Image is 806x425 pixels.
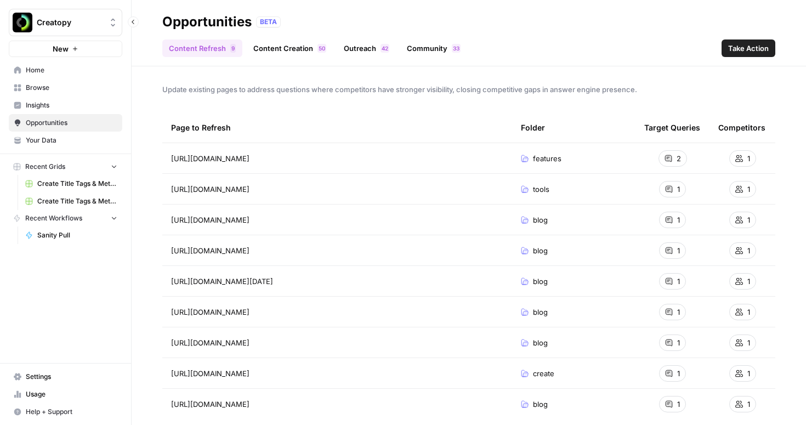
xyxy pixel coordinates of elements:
div: 50 [317,44,326,53]
a: Community33 [400,39,467,57]
div: Page to Refresh [171,112,503,143]
span: Opportunities [26,118,117,128]
span: Usage [26,389,117,399]
span: Your Data [26,135,117,145]
div: Opportunities [162,13,252,31]
a: Browse [9,79,122,97]
span: 1 [677,337,680,348]
span: 1 [747,153,750,164]
a: Sanity Pull [20,226,122,244]
span: New [53,43,69,54]
span: Recent Grids [25,162,65,172]
button: Help + Support [9,403,122,421]
span: 1 [677,399,680,410]
a: Create Title Tags & Meta Descriptions for Page [20,175,122,192]
div: Target Queries [644,112,700,143]
span: [URL][DOMAIN_NAME] [171,214,249,225]
a: Usage [9,386,122,403]
span: 1 [747,276,750,287]
span: 0 [322,44,325,53]
a: Your Data [9,132,122,149]
span: 1 [677,184,680,195]
a: Settings [9,368,122,386]
img: Creatopy Logo [13,13,32,32]
a: Content Creation50 [247,39,333,57]
div: Competitors [718,112,765,143]
a: Home [9,61,122,79]
span: 3 [456,44,459,53]
span: 3 [453,44,456,53]
button: Workspace: Creatopy [9,9,122,36]
span: Sanity Pull [37,230,117,240]
span: 2 [385,44,388,53]
span: blog [533,337,548,348]
span: 1 [677,307,680,318]
span: [URL][DOMAIN_NAME] [171,153,249,164]
div: Folder [521,112,545,143]
span: Insights [26,100,117,110]
span: blog [533,245,548,256]
button: Take Action [722,39,775,57]
span: Browse [26,83,117,93]
div: BETA [256,16,281,27]
span: [URL][DOMAIN_NAME] [171,184,249,195]
span: 2 [677,153,681,164]
span: [URL][DOMAIN_NAME] [171,337,249,348]
a: Create Title Tags & Meta Descriptions for Page [20,192,122,210]
span: 1 [677,276,680,287]
span: Creatopy [37,17,103,28]
span: 1 [747,337,750,348]
span: Settings [26,372,117,382]
span: Create Title Tags & Meta Descriptions for Page [37,179,117,189]
div: 42 [381,44,389,53]
span: Update existing pages to address questions where competitors have stronger visibility, closing co... [162,84,775,95]
span: features [533,153,561,164]
span: create [533,368,554,379]
span: 1 [677,368,680,379]
span: tools [533,184,549,195]
span: 9 [231,44,235,53]
span: blog [533,307,548,318]
div: 9 [230,44,236,53]
span: Create Title Tags & Meta Descriptions for Page [37,196,117,206]
span: 1 [747,307,750,318]
span: 1 [747,245,750,256]
span: [URL][DOMAIN_NAME] [171,245,249,256]
span: 4 [382,44,385,53]
button: Recent Grids [9,158,122,175]
span: 1 [677,245,680,256]
span: blog [533,214,548,225]
span: 1 [747,184,750,195]
span: Recent Workflows [25,213,82,223]
span: 1 [677,214,680,225]
a: Outreach42 [337,39,396,57]
a: Content Refresh9 [162,39,242,57]
span: Home [26,65,117,75]
a: Insights [9,97,122,114]
span: [URL][DOMAIN_NAME][DATE] [171,276,273,287]
div: 33 [452,44,461,53]
span: [URL][DOMAIN_NAME] [171,307,249,318]
button: Recent Workflows [9,210,122,226]
span: Take Action [728,43,769,54]
span: Help + Support [26,407,117,417]
span: [URL][DOMAIN_NAME] [171,399,249,410]
span: blog [533,399,548,410]
a: Opportunities [9,114,122,132]
span: 1 [747,399,750,410]
button: New [9,41,122,57]
span: [URL][DOMAIN_NAME] [171,368,249,379]
span: 1 [747,368,750,379]
span: 5 [319,44,322,53]
span: blog [533,276,548,287]
span: 1 [747,214,750,225]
